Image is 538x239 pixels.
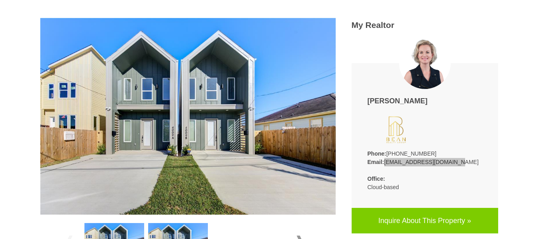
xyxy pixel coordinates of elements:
h4: [PERSON_NAME] [368,97,482,106]
a: Inquire About This Property » [352,208,498,233]
strong: Office: [368,176,385,182]
strong: Phone: [368,150,386,157]
strong: Email: [368,159,384,165]
h3: My Realtor [352,20,498,30]
p: [PHONE_NUMBER] [EMAIL_ADDRESS][DOMAIN_NAME] [368,150,482,166]
p: Cloud-based [368,175,482,192]
img: company logo [368,113,423,147]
